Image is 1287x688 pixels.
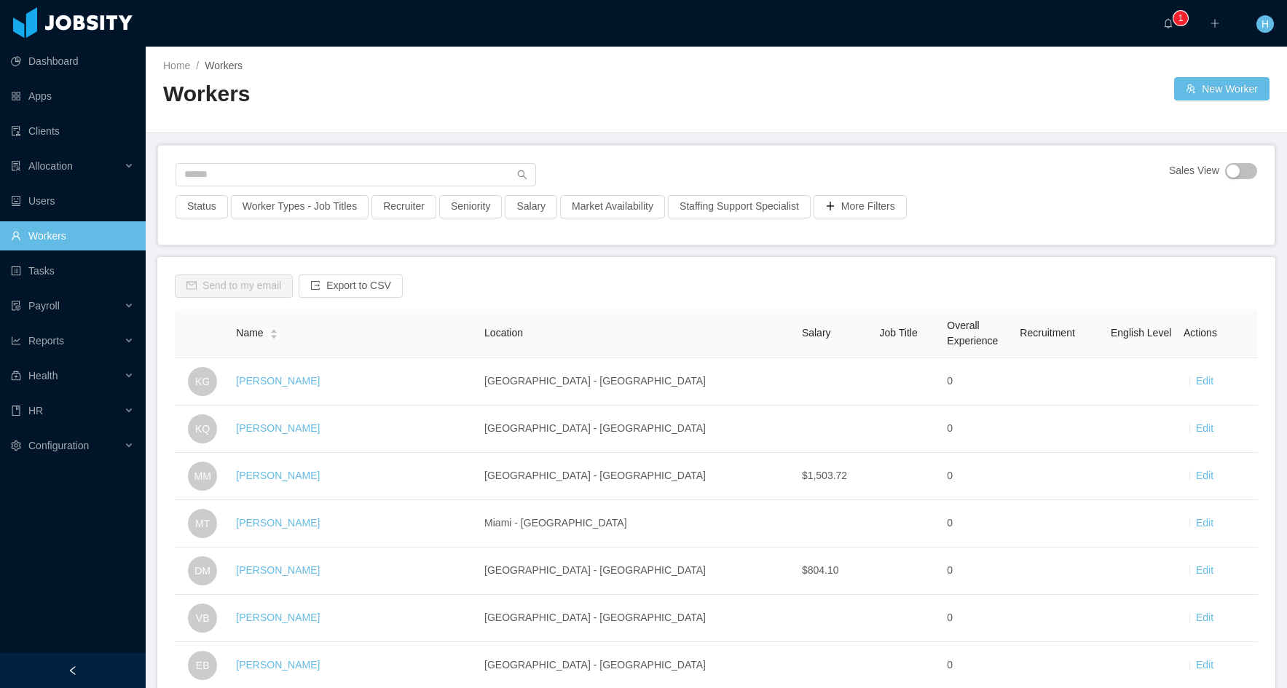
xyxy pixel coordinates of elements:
span: English Level [1111,327,1171,339]
button: Recruiter [371,195,436,218]
td: [GEOGRAPHIC_DATA] - [GEOGRAPHIC_DATA] [479,406,796,453]
a: [PERSON_NAME] [236,470,320,481]
button: Staffing Support Specialist [668,195,811,218]
i: icon: bell [1163,18,1173,28]
a: [PERSON_NAME] [236,422,320,434]
a: Edit [1196,375,1213,387]
a: [PERSON_NAME] [236,612,320,623]
span: Payroll [28,300,60,312]
i: icon: file-protect [11,301,21,311]
a: Edit [1196,564,1213,576]
td: 0 [941,595,1014,642]
span: $804.10 [802,564,839,576]
td: 0 [941,358,1014,406]
td: [GEOGRAPHIC_DATA] - [GEOGRAPHIC_DATA] [479,358,796,406]
i: icon: solution [11,161,21,171]
td: Miami - [GEOGRAPHIC_DATA] [479,500,796,547]
a: icon: robotUsers [11,186,134,216]
button: Status [176,195,228,218]
a: Edit [1196,517,1213,529]
td: [GEOGRAPHIC_DATA] - [GEOGRAPHIC_DATA] [479,547,796,595]
a: icon: profileTasks [11,256,134,285]
button: Market Availability [560,195,665,218]
a: Edit [1196,612,1213,623]
td: [GEOGRAPHIC_DATA] - [GEOGRAPHIC_DATA] [479,453,796,500]
a: [PERSON_NAME] [236,564,320,576]
span: VB [196,604,210,633]
a: [PERSON_NAME] [236,517,320,529]
i: icon: book [11,406,21,416]
span: KG [195,367,210,396]
button: icon: exportExport to CSV [299,274,403,298]
a: icon: userWorkers [11,221,134,250]
a: icon: auditClients [11,116,134,146]
a: Edit [1196,659,1213,671]
i: icon: caret-down [269,333,278,337]
span: Location [484,327,523,339]
a: Edit [1196,422,1213,434]
span: Overall Experience [947,320,998,347]
i: icon: caret-up [269,328,278,332]
td: [GEOGRAPHIC_DATA] - [GEOGRAPHIC_DATA] [479,595,796,642]
sup: 1 [1173,11,1188,25]
button: Worker Types - Job Titles [231,195,369,218]
span: Salary [802,327,831,339]
a: [PERSON_NAME] [236,659,320,671]
i: icon: setting [11,440,21,451]
i: icon: line-chart [11,336,21,346]
td: 0 [941,453,1014,500]
span: Reports [28,335,64,347]
p: 1 [1178,11,1184,25]
td: 0 [941,500,1014,547]
a: icon: pie-chartDashboard [11,47,134,76]
span: Recruitment [1020,327,1074,339]
button: icon: usergroup-addNew Worker [1174,77,1270,100]
td: 0 [941,547,1014,595]
i: icon: medicine-box [11,371,21,381]
span: Job Title [880,327,918,339]
button: Salary [505,195,557,218]
span: Configuration [28,440,89,451]
button: icon: plusMore Filters [814,195,907,218]
span: Allocation [28,160,73,172]
i: icon: search [517,170,527,180]
span: MT [195,509,210,538]
span: EB [196,651,210,680]
span: DM [194,556,210,585]
a: Home [163,60,190,71]
span: Actions [1184,327,1217,339]
span: Health [28,370,58,381]
i: icon: plus [1210,18,1220,28]
span: Workers [205,60,243,71]
span: H [1262,15,1269,33]
a: icon: appstoreApps [11,82,134,111]
h2: Workers [163,79,717,109]
span: Name [236,325,263,341]
span: $1,503.72 [802,470,847,481]
a: [PERSON_NAME] [236,375,320,387]
span: MM [194,462,210,491]
button: Seniority [439,195,502,218]
span: Sales View [1169,163,1219,179]
td: 0 [941,406,1014,453]
a: Edit [1196,470,1213,481]
span: / [196,60,199,71]
div: Sort [269,327,278,337]
span: HR [28,405,43,416]
span: KQ [195,414,210,443]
